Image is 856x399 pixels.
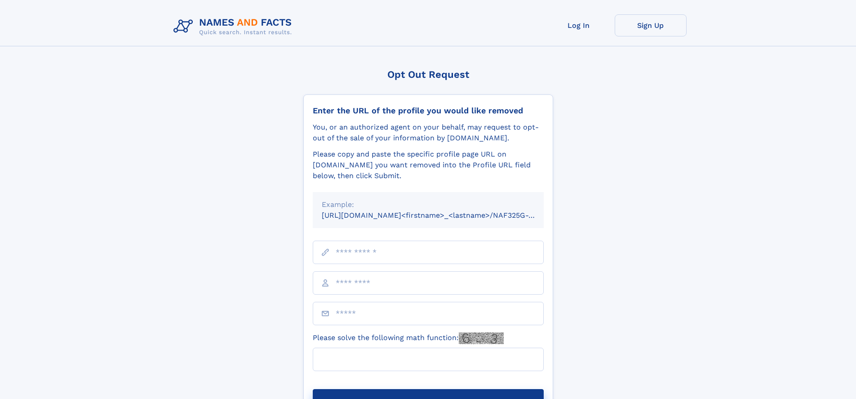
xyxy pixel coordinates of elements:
[313,106,544,116] div: Enter the URL of the profile you would like removed
[313,332,504,344] label: Please solve the following math function:
[543,14,615,36] a: Log In
[303,69,553,80] div: Opt Out Request
[170,14,299,39] img: Logo Names and Facts
[322,199,535,210] div: Example:
[313,149,544,181] div: Please copy and paste the specific profile page URL on [DOMAIN_NAME] you want removed into the Pr...
[322,211,561,220] small: [URL][DOMAIN_NAME]<firstname>_<lastname>/NAF325G-xxxxxxxx
[313,122,544,143] div: You, or an authorized agent on your behalf, may request to opt-out of the sale of your informatio...
[615,14,687,36] a: Sign Up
